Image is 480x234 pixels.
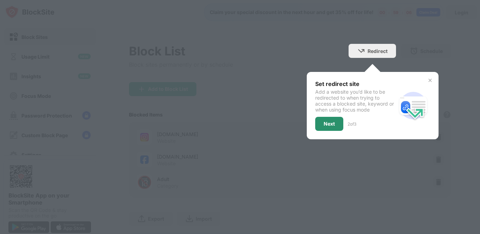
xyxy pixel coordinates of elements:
[396,89,430,122] img: redirect.svg
[368,48,388,54] div: Redirect
[324,121,335,127] div: Next
[315,89,396,113] div: Add a website you’d like to be redirected to when trying to access a blocked site, keyword or whe...
[348,121,356,127] div: 2 of 3
[315,80,396,87] div: Set redirect site
[427,78,433,83] img: x-button.svg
